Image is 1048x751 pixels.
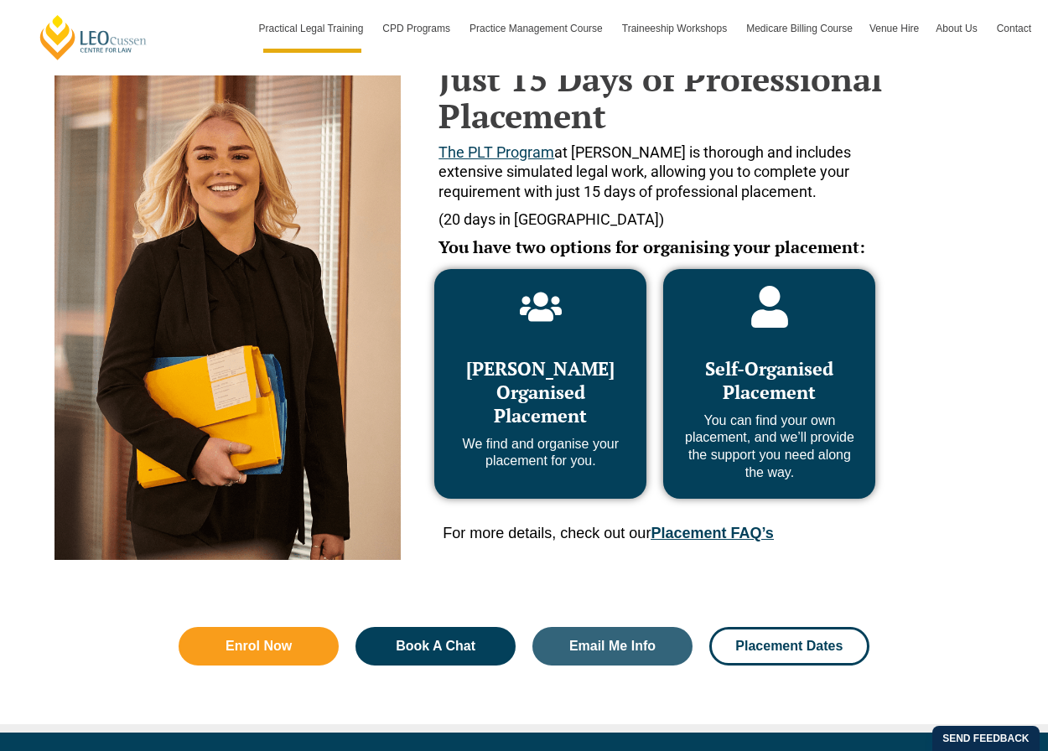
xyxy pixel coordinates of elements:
a: Placement Dates [709,627,869,666]
span: You have two options for organising your placement: [438,236,865,258]
span: (20 days in [GEOGRAPHIC_DATA]) [438,210,664,228]
span: For more details, check out our [443,525,774,541]
span: [PERSON_NAME] Organised Placement [466,356,615,427]
a: About Us [927,4,988,53]
a: Practice Management Course [461,4,614,53]
a: The PLT Program [438,143,554,161]
span: at [PERSON_NAME] is thorough and includes extensive simulated legal work, allowing you to complet... [438,143,851,200]
span: Placement Dates [735,640,843,653]
a: Venue Hire [861,4,927,53]
strong: Just 15 Days of Professional Placement [438,56,882,137]
p: You can find your own placement, and we’ll provide the support you need along the way. [680,412,859,482]
a: Traineeship Workshops [614,4,738,53]
p: We find and organise your placement for you. [451,436,630,471]
a: Email Me Info [532,627,693,666]
a: [PERSON_NAME] Centre for Law [38,13,149,61]
a: Enrol Now [179,627,339,666]
a: Book A Chat [355,627,516,666]
a: Practical Legal Training [251,4,375,53]
a: Medicare Billing Course [738,4,861,53]
span: Book A Chat [396,640,475,653]
a: Placement FAQ’s [651,525,773,541]
a: Contact [988,4,1040,53]
span: Self-Organised Placement [705,356,833,404]
a: CPD Programs [374,4,461,53]
span: Email Me Info [569,640,656,653]
span: Enrol Now [226,640,292,653]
